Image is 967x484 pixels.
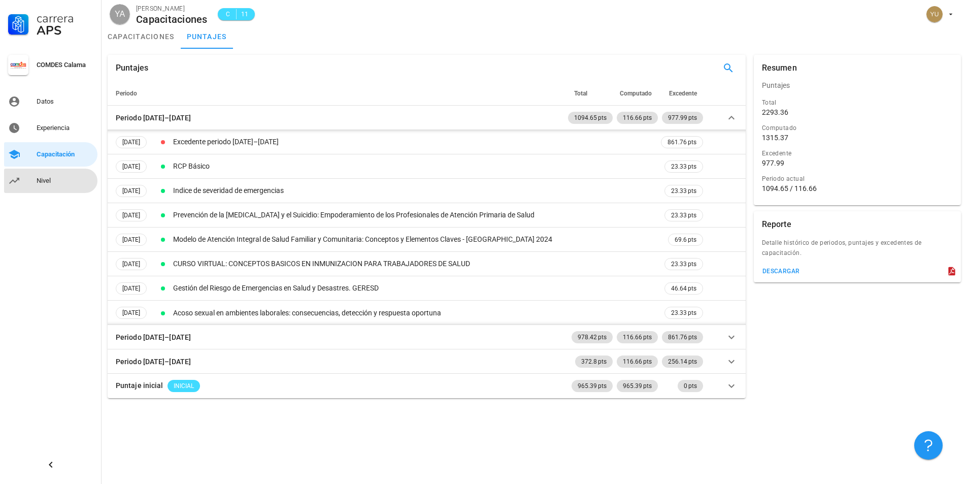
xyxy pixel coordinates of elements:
[171,179,659,203] td: Indice de severidad de emergencias
[116,55,148,81] div: Puntajes
[37,124,93,132] div: Experiencia
[762,148,953,158] div: Excedente
[762,158,784,168] div: 977.99
[578,331,607,343] span: 978.42 pts
[37,12,93,24] div: Carrera
[102,24,181,49] a: capacitaciones
[762,133,788,142] div: 1315.37
[762,98,953,108] div: Total
[4,89,97,114] a: Datos
[671,210,696,220] span: 23.33 pts
[122,185,140,197] span: [DATE]
[684,380,697,392] span: 0 pts
[171,154,659,179] td: RCP Básico
[671,308,696,318] span: 23.33 pts
[116,356,191,367] div: Periodo [DATE]–[DATE]
[4,142,97,167] a: Capacitación
[116,112,191,123] div: Periodo [DATE]–[DATE]
[171,301,659,325] td: Acoso sexual en ambientes laborales: consecuencias, detección y respuesta oportuna
[574,90,587,97] span: Total
[615,81,660,106] th: Computado
[669,90,697,97] span: Excedente
[241,9,249,19] span: 11
[171,252,659,276] td: CURSO VIRTUAL: CONCEPTOS BASICOS EN INMUNIZACION PARA TRABAJADORES DE SALUD
[754,73,961,98] div: Puntajes
[136,4,208,14] div: [PERSON_NAME]
[171,228,659,252] td: Modelo de Atención Integral de Salud Familiar y Comunitaria: Conceptos y Elementos Claves - [GEOG...
[671,186,696,196] span: 23.33 pts
[37,98,93,106] div: Datos
[108,81,566,106] th: Periodo
[566,81,615,106] th: Total
[668,331,697,343] span: 861.76 pts
[116,332,191,343] div: Periodo [DATE]–[DATE]
[122,137,140,148] span: [DATE]
[122,210,140,221] span: [DATE]
[171,203,659,228] td: Prevención de la [MEDICAL_DATA] y el Suicidio: Empoderamiento de los Profesionales de Atención Pr...
[122,161,140,172] span: [DATE]
[37,61,93,69] div: COMDES Calama
[620,90,652,97] span: Computado
[762,108,788,117] div: 2293.36
[754,238,961,264] div: Detalle histórico de periodos, puntajes y excedentes de capacitación.
[668,137,696,148] span: 861.76 pts
[122,234,140,245] span: [DATE]
[623,356,652,368] span: 116.66 pts
[671,283,696,294] span: 46.64 pts
[762,184,953,193] div: 1094.65 / 116.66
[171,276,659,301] td: Gestión del Riesgo de Emergencias en Salud y Desastres. GERESD
[668,112,697,124] span: 977.99 pts
[623,380,652,392] span: 965.39 pts
[758,264,804,278] button: descargar
[122,283,140,294] span: [DATE]
[762,268,800,275] div: descargar
[136,14,208,25] div: Capacitaciones
[37,177,93,185] div: Nivel
[762,55,797,81] div: Resumen
[4,169,97,193] a: Nivel
[675,235,696,245] span: 69.6 pts
[181,24,233,49] a: puntajes
[578,380,607,392] span: 965.39 pts
[4,116,97,140] a: Experiencia
[122,259,140,270] span: [DATE]
[224,9,232,19] span: C
[926,6,943,22] div: avatar
[623,112,652,124] span: 116.66 pts
[122,307,140,318] span: [DATE]
[116,90,137,97] span: Periodo
[660,81,705,106] th: Excedente
[574,112,607,124] span: 1094.65 pts
[762,123,953,133] div: Computado
[671,162,696,172] span: 23.33 pts
[37,24,93,37] div: APS
[581,356,607,368] span: 372.8 pts
[671,259,696,269] span: 23.33 pts
[37,150,93,158] div: Capacitación
[110,4,130,24] div: avatar
[762,174,953,184] div: Periodo actual
[623,331,652,343] span: 116.66 pts
[171,130,659,154] td: Excedente periodo [DATE]–[DATE]
[116,380,163,391] div: Puntaje inicial
[762,211,791,238] div: Reporte
[174,380,194,392] span: INICIAL
[115,4,125,24] span: YA
[668,356,697,368] span: 256.14 pts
